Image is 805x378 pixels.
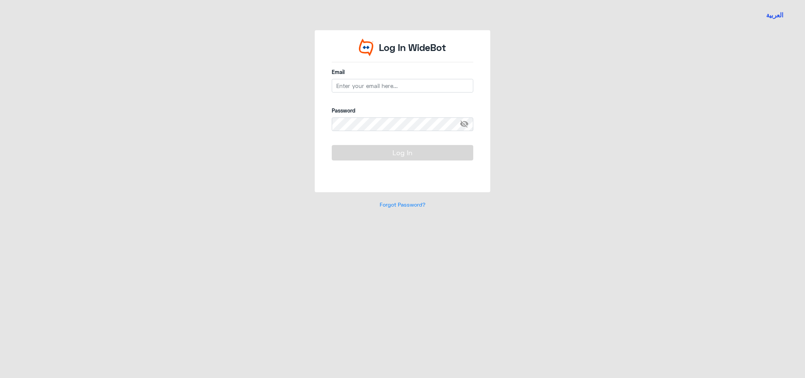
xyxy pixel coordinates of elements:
img: Widebot Logo [359,39,373,56]
label: Email [332,68,473,76]
button: العربية [766,11,783,20]
p: Log In WideBot [379,40,446,55]
label: Password [332,106,473,114]
span: visibility_off [460,117,473,131]
input: Enter your email here... [332,79,473,93]
button: Log In [332,145,473,160]
a: Switch language [762,6,788,25]
a: Forgot Password? [380,201,425,208]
